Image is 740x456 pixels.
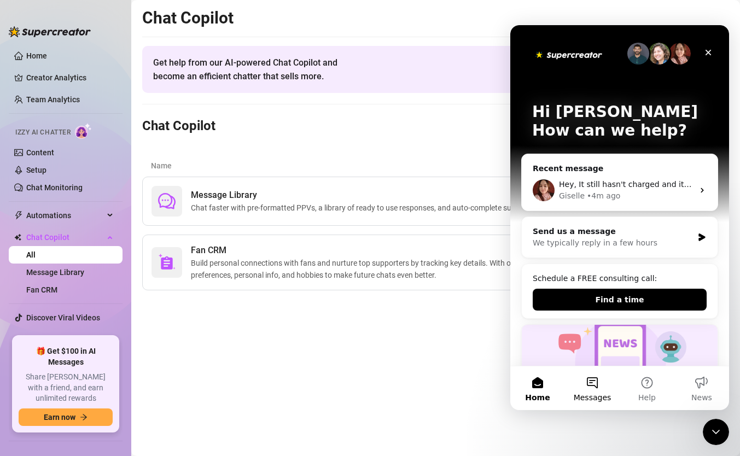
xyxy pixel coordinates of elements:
iframe: Intercom live chat [703,419,729,445]
span: comment [158,192,176,210]
span: Get help from our AI-powered Chat Copilot and become an efficient chatter that sells more. [153,56,364,83]
span: Help [128,369,145,376]
img: Izzy just got smarter and safer ✨ [11,300,207,376]
img: Chat Copilot [14,233,21,241]
a: Team Analytics [26,95,80,104]
button: Find a time [22,264,196,285]
span: Build personal connections with fans and nurture top supporters by tracking key details. With one... [191,257,676,281]
button: Help [109,341,164,385]
span: thunderbolt [14,211,23,220]
span: Hey, It still hasn't charged and it says that next bill is [DATE]. Thats 2 days. Is there anyway ... [49,155,491,163]
span: Fan CRM [191,244,676,257]
span: Message Library [191,189,592,202]
a: Chat Monitoring [26,183,83,192]
a: Fan CRM [26,285,57,294]
h2: Chat Copilot [142,8,729,28]
a: Message Library [26,268,84,277]
a: Setup [26,166,46,174]
div: Close [188,17,208,37]
article: Name [151,160,677,172]
div: Send us a message [22,201,183,212]
a: Home [26,51,47,60]
span: Share [PERSON_NAME] with a friend, and earn unlimited rewards [19,372,113,404]
button: News [164,341,219,385]
img: AI Chatter [75,123,92,139]
span: Automations [26,207,104,224]
span: arrow-right [80,413,88,421]
div: We typically reply in a few hours [22,212,183,224]
div: Send us a messageWe typically reply in a few hours [11,191,208,233]
span: 🎁 Get $100 in AI Messages [19,346,113,367]
div: Giselle [49,165,74,177]
img: svg%3e [158,254,176,271]
span: Chat Copilot [26,229,104,246]
span: Home [15,369,39,376]
div: • 4m ago [77,165,110,177]
a: Discover Viral Videos [26,313,100,322]
h3: Chat Copilot [142,118,215,135]
span: Earn now [44,413,75,422]
a: Creator Analytics [26,69,114,86]
span: Messages [63,369,101,376]
div: Schedule a FREE consulting call: [22,248,196,259]
a: All [26,250,36,259]
div: Izzy just got smarter and safer ✨ [11,299,208,438]
iframe: Intercom live chat [510,25,729,410]
button: Earn nowarrow-right [19,408,113,426]
span: Chat faster with pre-formatted PPVs, a library of ready to use responses, and auto-complete sugge... [191,202,592,214]
button: Messages [55,341,109,385]
span: News [181,369,202,376]
span: Izzy AI Chatter [15,127,71,138]
img: logo-BBDzfeDw.svg [9,26,91,37]
a: Content [26,148,54,157]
